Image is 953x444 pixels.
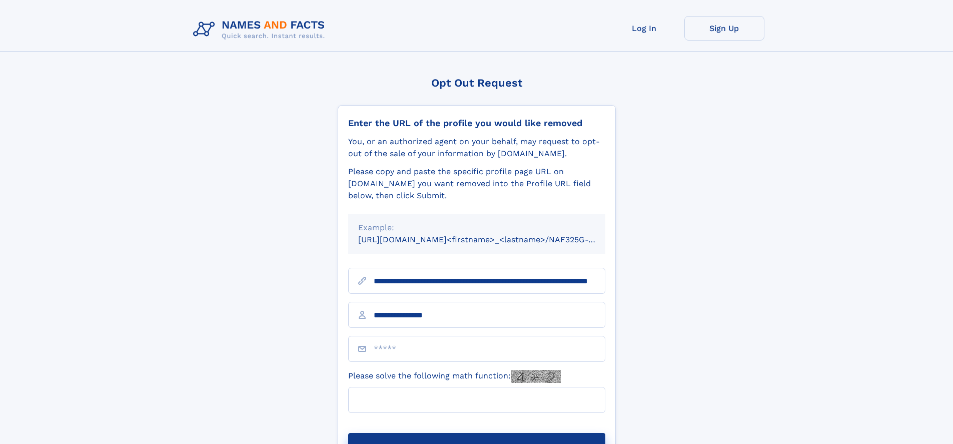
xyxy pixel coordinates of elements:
[358,222,595,234] div: Example:
[338,77,616,89] div: Opt Out Request
[604,16,684,41] a: Log In
[348,166,605,202] div: Please copy and paste the specific profile page URL on [DOMAIN_NAME] you want removed into the Pr...
[348,118,605,129] div: Enter the URL of the profile you would like removed
[358,235,624,244] small: [URL][DOMAIN_NAME]<firstname>_<lastname>/NAF325G-xxxxxxxx
[189,16,333,43] img: Logo Names and Facts
[348,370,561,383] label: Please solve the following math function:
[348,136,605,160] div: You, or an authorized agent on your behalf, may request to opt-out of the sale of your informatio...
[684,16,764,41] a: Sign Up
